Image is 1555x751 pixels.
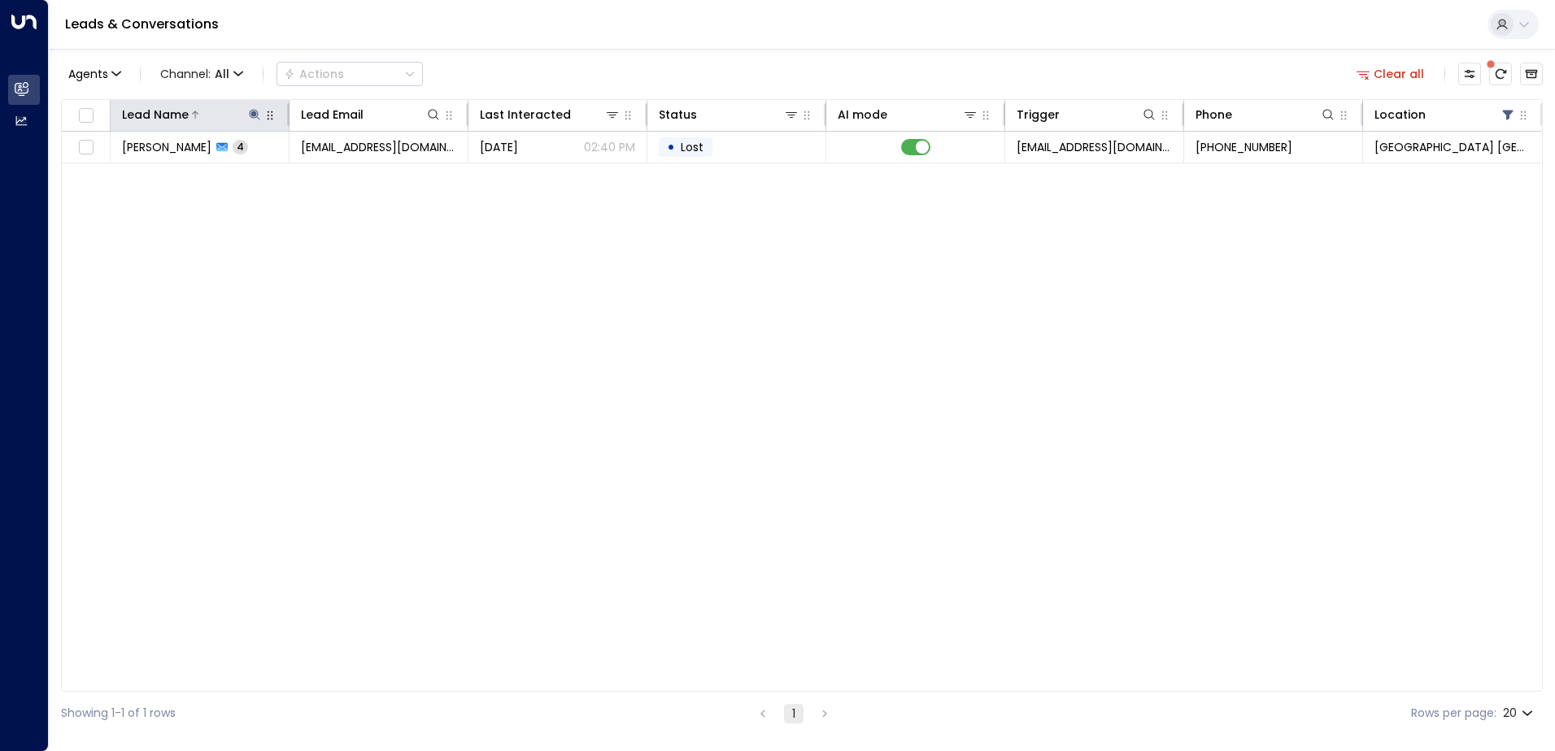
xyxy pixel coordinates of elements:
[277,62,423,86] div: Button group with a nested menu
[1411,705,1496,722] label: Rows per page:
[122,105,263,124] div: Lead Name
[1503,701,1536,725] div: 20
[233,140,248,154] span: 4
[667,133,675,161] div: •
[1196,105,1232,124] div: Phone
[480,139,518,155] span: Sep 20, 2025
[284,67,344,81] div: Actions
[61,63,127,85] button: Agents
[1196,105,1336,124] div: Phone
[65,15,219,33] a: Leads & Conversations
[76,106,96,126] span: Toggle select all
[154,63,250,85] span: Channel:
[61,705,176,722] div: Showing 1-1 of 1 rows
[838,105,978,124] div: AI mode
[1489,63,1512,85] span: There are new threads available. Refresh the grid to view the latest updates.
[122,105,189,124] div: Lead Name
[681,139,703,155] span: Lost
[1374,105,1516,124] div: Location
[215,67,229,80] span: All
[1520,63,1543,85] button: Archived Leads
[301,105,364,124] div: Lead Email
[1350,63,1431,85] button: Clear all
[1017,139,1172,155] span: leads@space-station.co.uk
[1374,105,1426,124] div: Location
[1374,139,1531,155] span: Space Station St Johns Wood
[480,105,571,124] div: Last Interacted
[68,68,108,80] span: Agents
[659,105,799,124] div: Status
[122,139,211,155] span: Patricia Harrington
[301,139,456,155] span: baileyharrington@outlook.com
[1017,105,1157,124] div: Trigger
[1017,105,1060,124] div: Trigger
[838,105,887,124] div: AI mode
[76,137,96,158] span: Toggle select row
[154,63,250,85] button: Channel:All
[752,703,835,723] nav: pagination navigation
[301,105,442,124] div: Lead Email
[480,105,621,124] div: Last Interacted
[659,105,697,124] div: Status
[1196,139,1292,155] span: +44207735994232
[584,139,635,155] p: 02:40 PM
[1458,63,1481,85] button: Customize
[277,62,423,86] button: Actions
[784,704,804,723] button: page 1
